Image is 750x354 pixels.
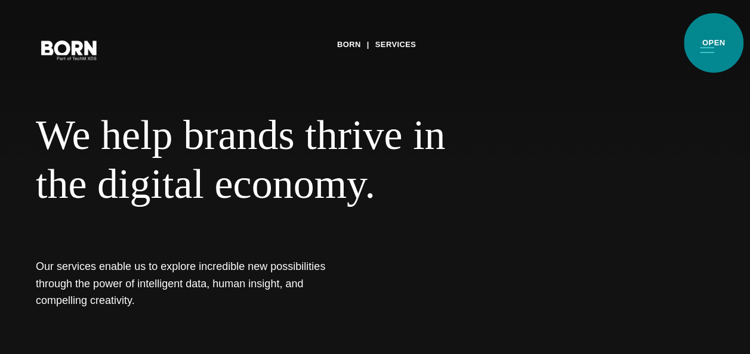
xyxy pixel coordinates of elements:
[36,160,537,209] span: the digital economy.
[337,36,361,54] a: BORN
[693,37,721,62] button: Open
[375,36,416,54] a: Services
[36,258,340,309] h1: Our services enable us to explore incredible new possibilities through the power of intelligent d...
[36,111,537,160] span: We help brands thrive in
